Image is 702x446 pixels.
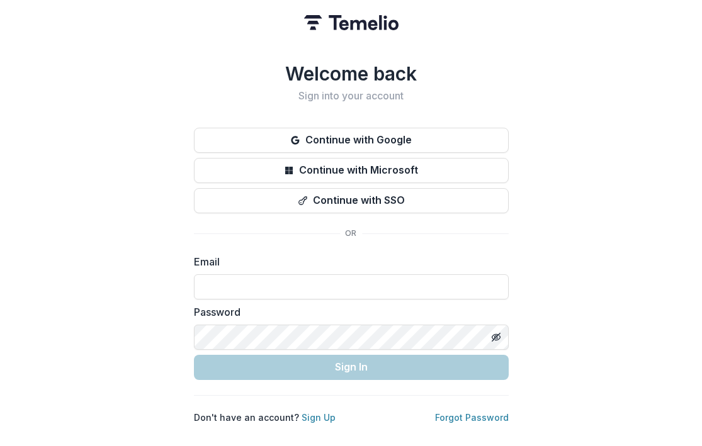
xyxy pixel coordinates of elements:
[194,304,501,320] label: Password
[194,411,336,424] p: Don't have an account?
[194,90,509,102] h2: Sign into your account
[194,254,501,269] label: Email
[194,62,509,85] h1: Welcome back
[194,128,509,153] button: Continue with Google
[194,188,509,213] button: Continue with SSO
[194,355,509,380] button: Sign In
[194,158,509,183] button: Continue with Microsoft
[304,15,399,30] img: Temelio
[435,412,509,423] a: Forgot Password
[486,327,506,347] button: Toggle password visibility
[302,412,336,423] a: Sign Up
